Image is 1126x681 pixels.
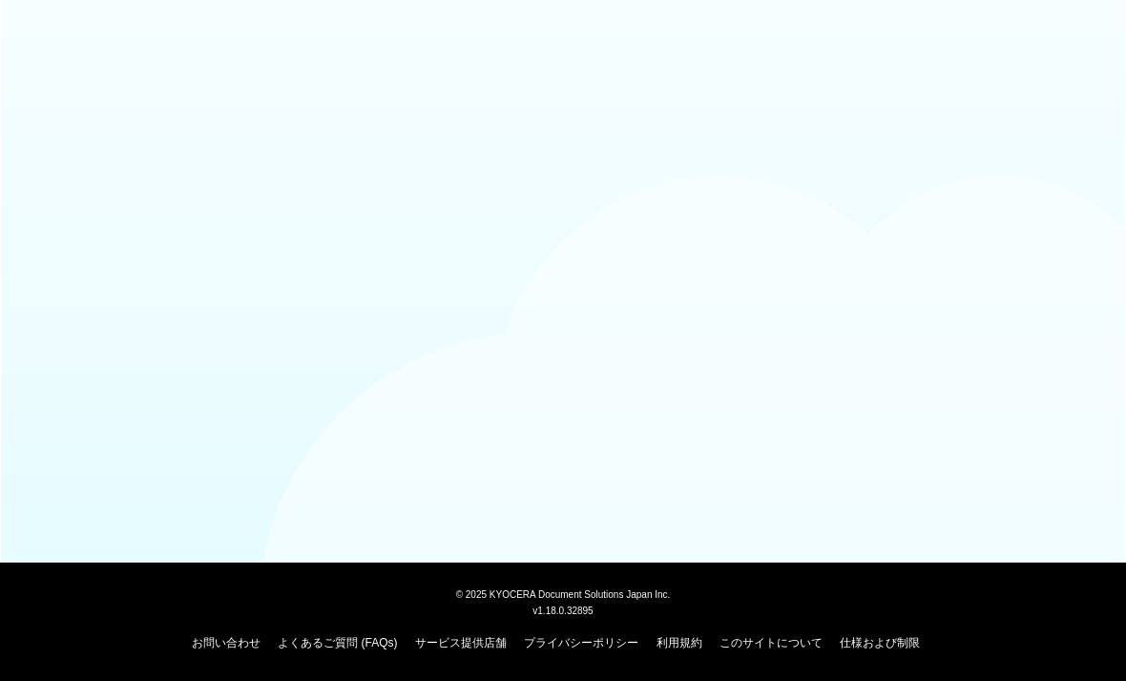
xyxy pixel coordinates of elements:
[415,636,507,649] a: サービス提供店舗
[840,636,920,649] a: 仕様および制限
[524,636,638,649] a: プライバシーポリシー
[278,636,397,649] a: よくあるご質問 (FAQs)
[456,587,671,600] span: © 2025 KYOCERA Document Solutions Japan Inc.
[532,605,593,616] span: v1.18.0.32895
[657,636,702,649] a: 利用規約
[192,636,261,649] a: お問い合わせ
[719,636,823,649] a: このサイトについて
